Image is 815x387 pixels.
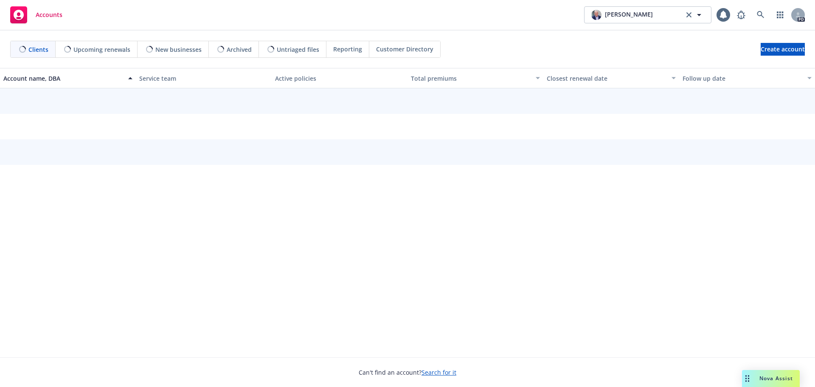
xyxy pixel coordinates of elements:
[277,45,319,54] span: Untriaged files
[772,6,789,23] a: Switch app
[605,10,653,20] span: [PERSON_NAME]
[407,68,543,88] button: Total premiums
[272,68,407,88] button: Active policies
[591,10,601,20] img: photo
[547,74,666,83] div: Closest renewal date
[136,68,272,88] button: Service team
[73,45,130,54] span: Upcoming renewals
[227,45,252,54] span: Archived
[155,45,202,54] span: New businesses
[742,370,800,387] button: Nova Assist
[584,6,711,23] button: photo[PERSON_NAME]clear selection
[333,45,362,54] span: Reporting
[683,74,802,83] div: Follow up date
[275,74,404,83] div: Active policies
[752,6,769,23] a: Search
[761,43,805,56] a: Create account
[422,368,456,376] a: Search for it
[3,74,123,83] div: Account name, DBA
[376,45,433,54] span: Customer Directory
[7,3,66,27] a: Accounts
[761,41,805,57] span: Create account
[543,68,679,88] button: Closest renewal date
[742,370,753,387] div: Drag to move
[411,74,531,83] div: Total premiums
[359,368,456,377] span: Can't find an account?
[36,11,62,18] span: Accounts
[733,6,750,23] a: Report a Bug
[28,45,48,54] span: Clients
[679,68,815,88] button: Follow up date
[759,375,793,382] span: Nova Assist
[139,74,268,83] div: Service team
[684,10,694,20] a: clear selection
